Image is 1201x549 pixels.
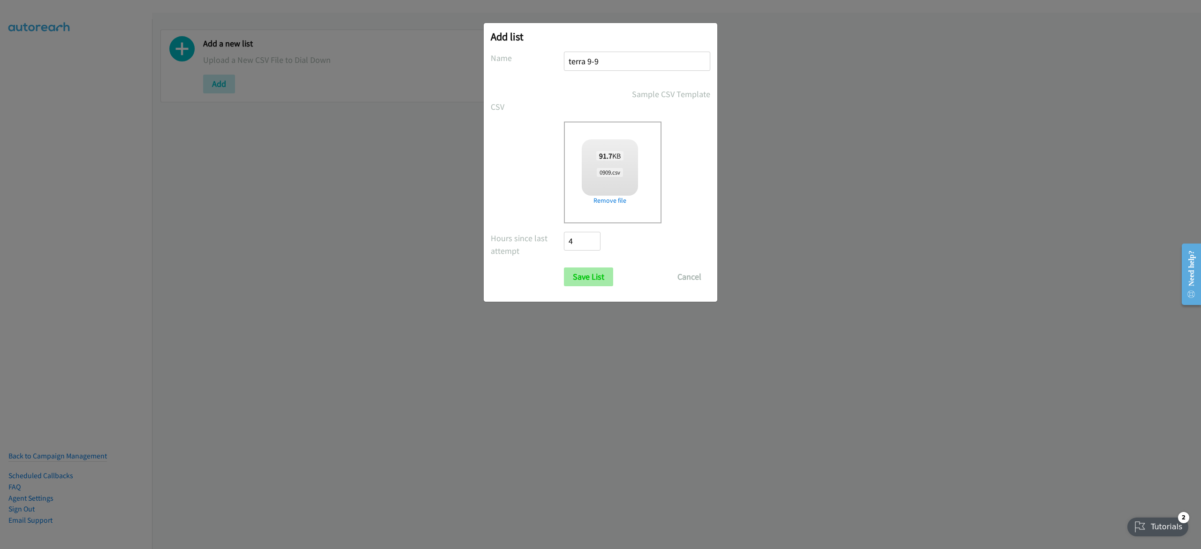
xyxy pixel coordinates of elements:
[491,30,710,43] h2: Add list
[491,232,564,257] label: Hours since last attempt
[632,88,710,100] a: Sample CSV Template
[491,100,564,113] label: CSV
[1122,508,1194,542] iframe: Checklist
[596,151,624,160] span: KB
[669,267,710,286] button: Cancel
[564,267,613,286] input: Save List
[491,52,564,64] label: Name
[1174,237,1201,312] iframe: Resource Center
[597,168,623,177] span: 0909.csv
[582,196,638,206] a: Remove file
[599,151,612,160] strong: 91.7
